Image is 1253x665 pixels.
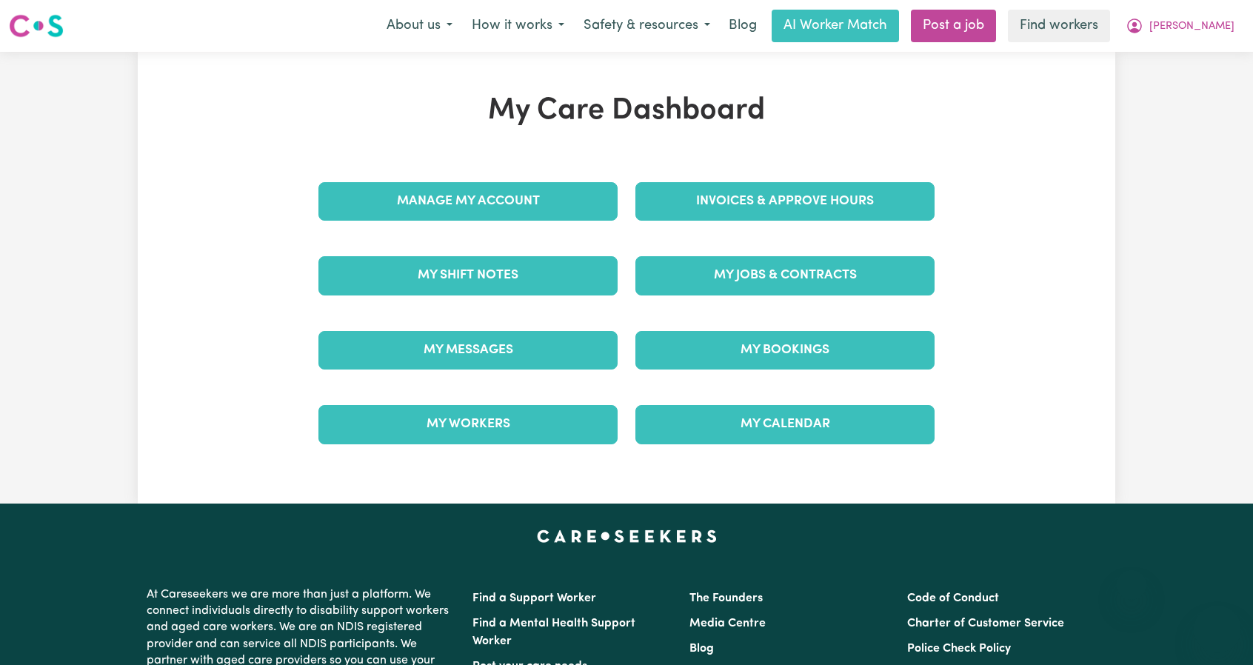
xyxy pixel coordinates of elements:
iframe: Close message [1117,570,1146,600]
a: Find a Support Worker [472,592,596,604]
iframe: Button to launch messaging window [1194,606,1241,653]
a: My Shift Notes [318,256,618,295]
a: Manage My Account [318,182,618,221]
button: About us [377,10,462,41]
a: My Bookings [635,331,935,370]
a: Blog [689,643,714,655]
a: Police Check Policy [907,643,1011,655]
a: My Messages [318,331,618,370]
button: Safety & resources [574,10,720,41]
a: My Calendar [635,405,935,444]
a: Careseekers logo [9,9,64,43]
h1: My Care Dashboard [310,93,943,129]
a: Code of Conduct [907,592,999,604]
a: Media Centre [689,618,766,629]
a: The Founders [689,592,763,604]
a: Blog [720,10,766,42]
button: My Account [1116,10,1244,41]
a: Find workers [1008,10,1110,42]
a: Post a job [911,10,996,42]
a: Invoices & Approve Hours [635,182,935,221]
a: My Workers [318,405,618,444]
a: AI Worker Match [772,10,899,42]
span: [PERSON_NAME] [1149,19,1234,35]
a: Charter of Customer Service [907,618,1064,629]
a: Careseekers home page [537,530,717,542]
a: Find a Mental Health Support Worker [472,618,635,647]
button: How it works [462,10,574,41]
a: My Jobs & Contracts [635,256,935,295]
img: Careseekers logo [9,13,64,39]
